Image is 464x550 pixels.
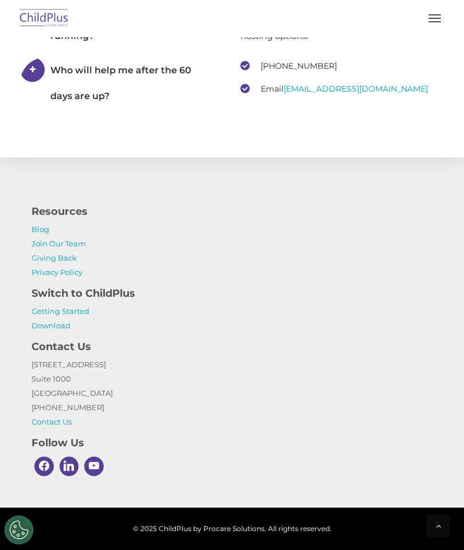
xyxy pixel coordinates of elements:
h4: Contact Us [32,339,432,355]
img: ChildPlus by Procare Solutions [17,5,71,32]
a: Contact Us [32,417,72,426]
a: Blog [32,225,49,234]
a: Getting Started [32,307,89,316]
a: Giving Back [32,253,77,262]
p: [STREET_ADDRESS] Suite 1000 [GEOGRAPHIC_DATA] [PHONE_NUMBER] [32,357,432,429]
li: [PHONE_NUMBER] [241,57,444,74]
a: [EMAIL_ADDRESS][DOMAIN_NAME] [284,84,428,94]
h4: Resources [32,203,432,219]
button: Cookies Settings [5,516,33,544]
span: Who will help me after the 60 days are up? [50,65,191,101]
a: Join Our Team [32,239,86,248]
a: Youtube [81,454,107,479]
li: Email [241,80,444,97]
h4: Follow Us [32,435,432,451]
a: Download [32,321,70,330]
a: Privacy Policy [32,268,82,277]
span: © 2025 ChildPlus by Procare Solutions. All rights reserved. [11,521,453,536]
h4: Switch to ChildPlus [32,285,432,301]
a: Linkedin [57,454,82,479]
a: Facebook [32,454,57,479]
